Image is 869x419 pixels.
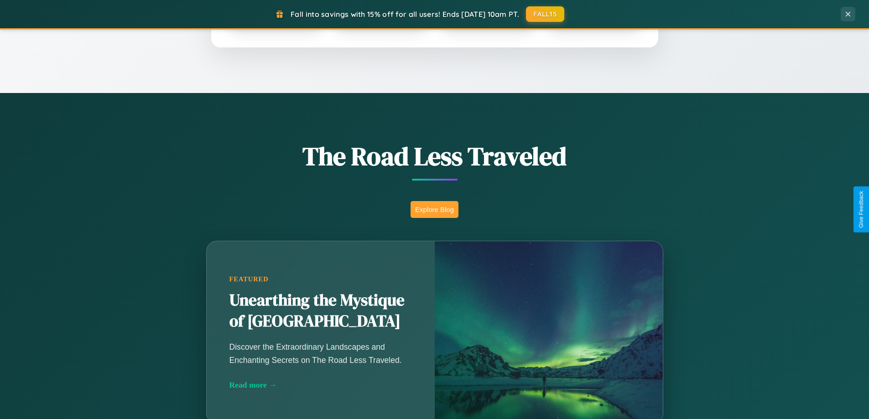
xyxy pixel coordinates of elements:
span: Fall into savings with 15% off for all users! Ends [DATE] 10am PT. [291,10,519,19]
h1: The Road Less Traveled [161,139,708,174]
div: Read more → [229,380,412,390]
div: Give Feedback [858,191,864,228]
div: Featured [229,275,412,283]
button: Explore Blog [411,201,458,218]
button: FALL15 [526,6,564,22]
h2: Unearthing the Mystique of [GEOGRAPHIC_DATA] [229,290,412,332]
p: Discover the Extraordinary Landscapes and Enchanting Secrets on The Road Less Traveled. [229,341,412,366]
